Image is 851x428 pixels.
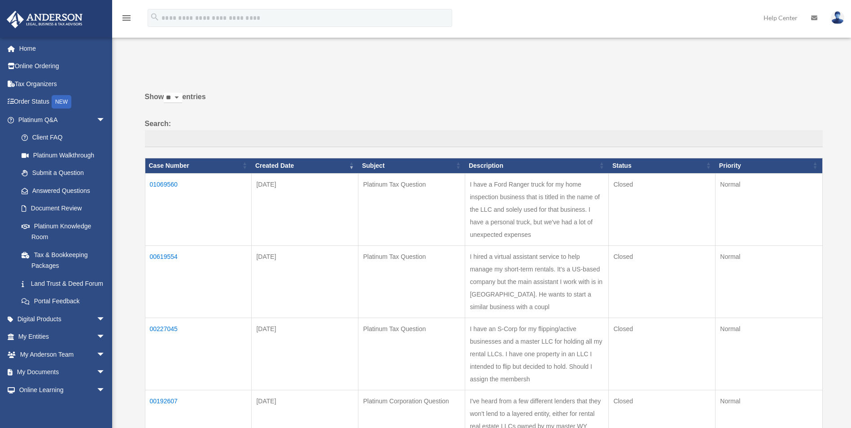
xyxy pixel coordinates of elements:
td: [DATE] [252,245,358,318]
td: I have a Ford Ranger truck for my home inspection business that is titled in the name of the LLC ... [465,173,609,245]
a: Home [6,39,119,57]
td: [DATE] [252,318,358,390]
select: Showentries [164,93,182,103]
td: [DATE] [252,173,358,245]
i: menu [121,13,132,23]
td: 00619554 [145,245,252,318]
td: Closed [609,173,716,245]
td: Platinum Tax Question [358,173,465,245]
a: Platinum Knowledge Room [13,217,114,246]
span: arrow_drop_down [96,310,114,328]
a: Order StatusNEW [6,93,119,111]
a: Digital Productsarrow_drop_down [6,310,119,328]
td: Normal [716,318,822,390]
a: Document Review [13,200,114,218]
td: 01069560 [145,173,252,245]
th: Case Number: activate to sort column ascending [145,158,252,173]
th: Subject: activate to sort column ascending [358,158,465,173]
td: Normal [716,245,822,318]
input: Search: [145,130,823,147]
td: I have an S-Corp for my flipping/active businesses and a master LLC for holding all my rental LLC... [465,318,609,390]
th: Priority: activate to sort column ascending [716,158,822,173]
span: arrow_drop_down [96,363,114,382]
img: User Pic [831,11,844,24]
td: I hired a virtual assistant service to help manage my short-term rentals. It's a US-based company... [465,245,609,318]
a: Submit a Question [13,164,114,182]
td: Closed [609,318,716,390]
td: 00227045 [145,318,252,390]
a: menu [121,16,132,23]
span: arrow_drop_down [96,328,114,346]
a: Online Ordering [6,57,119,75]
a: Land Trust & Deed Forum [13,275,114,293]
label: Search: [145,118,823,147]
td: Closed [609,245,716,318]
a: Client FAQ [13,129,114,147]
span: arrow_drop_down [96,381,114,399]
a: Platinum Q&Aarrow_drop_down [6,111,114,129]
label: Show entries [145,91,823,112]
a: Tax & Bookkeeping Packages [13,246,114,275]
i: search [150,12,160,22]
a: My Documentsarrow_drop_down [6,363,119,381]
div: NEW [52,95,71,109]
a: Portal Feedback [13,293,114,310]
a: My Entitiesarrow_drop_down [6,328,119,346]
span: arrow_drop_down [96,345,114,364]
a: Platinum Walkthrough [13,146,114,164]
th: Created Date: activate to sort column ascending [252,158,358,173]
th: Description: activate to sort column ascending [465,158,609,173]
th: Status: activate to sort column ascending [609,158,716,173]
td: Normal [716,173,822,245]
a: My Anderson Teamarrow_drop_down [6,345,119,363]
a: Online Learningarrow_drop_down [6,381,119,399]
a: Answered Questions [13,182,110,200]
td: Platinum Tax Question [358,318,465,390]
td: Platinum Tax Question [358,245,465,318]
img: Anderson Advisors Platinum Portal [4,11,85,28]
a: Tax Organizers [6,75,119,93]
span: arrow_drop_down [96,111,114,129]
